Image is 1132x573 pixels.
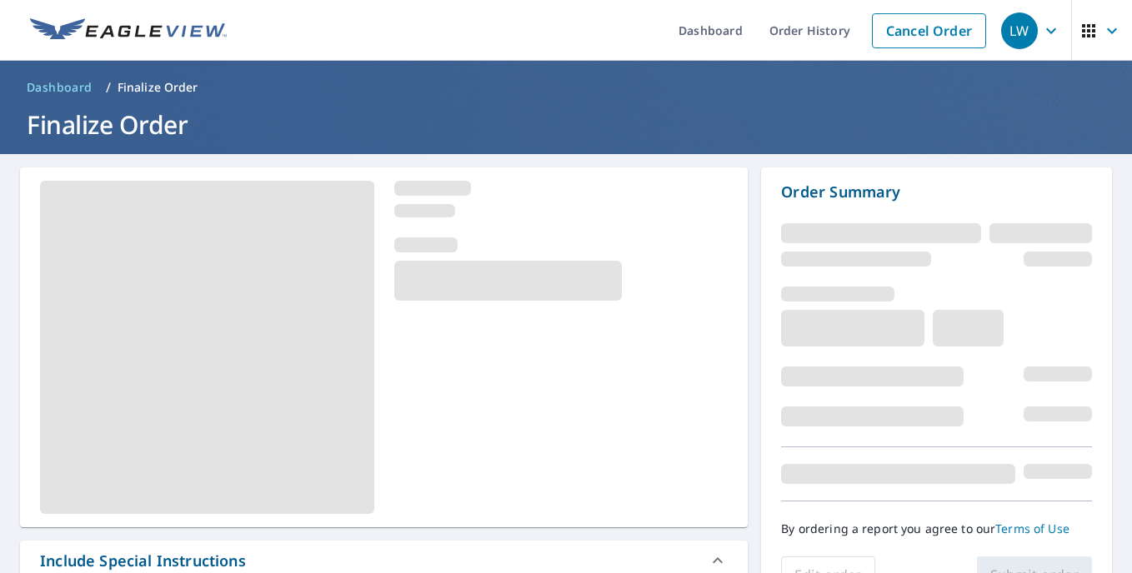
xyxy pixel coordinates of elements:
h1: Finalize Order [20,107,1112,142]
nav: breadcrumb [20,74,1112,101]
a: Cancel Order [872,13,986,48]
img: EV Logo [30,18,227,43]
a: Dashboard [20,74,99,101]
div: Include Special Instructions [40,550,246,572]
span: Dashboard [27,79,93,96]
p: Order Summary [781,181,1092,203]
a: Terms of Use [995,521,1069,536]
div: LW [1001,12,1038,49]
p: By ordering a report you agree to our [781,521,1092,536]
p: Finalize Order [118,79,198,96]
li: / [106,77,111,97]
